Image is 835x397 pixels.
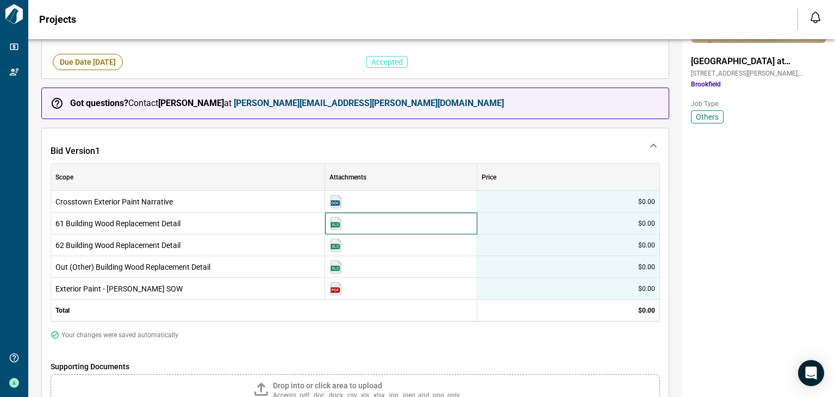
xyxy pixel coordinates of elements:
span: Bid Version 1 [51,146,100,157]
img: Buildings 62 Wood Replacement.xlsx [329,239,342,252]
span: Out (Other) Building Wood Replacement Detail [55,262,320,272]
span: 61 Building Wood Replacement Detail [55,218,320,229]
span: Crosstown Exterior Paint Narrative [55,196,320,207]
span: Projects [39,14,76,25]
span: Due Date [DATE] [53,54,123,70]
span: $0.00 [638,263,655,271]
span: Your changes were saved automatically [61,331,178,339]
span: Brookfield [691,80,826,89]
span: Accepted [366,56,408,68]
div: Open Intercom Messenger [798,360,824,386]
span: Drop into or click area to upload [273,381,382,390]
div: Price [477,164,660,191]
strong: Got questions? [70,98,128,108]
div: Bid Version1 [42,128,669,163]
div: Scope [55,164,73,191]
span: Exterior Paint - [PERSON_NAME] SOW [55,283,320,294]
span: Total [55,306,70,315]
span: $0.00 [638,306,655,315]
span: 62 Building Wood Replacement Detail [55,240,320,251]
img: Out Buildings Wood Replacement.xlsx [329,260,342,274]
span: $0.00 [638,219,655,228]
img: Crosstown at Chapel Hill Ext. Paint Narrative.docx [329,195,342,208]
div: Scope [51,164,325,191]
span: Others [696,111,719,122]
img: SW Paint Specification - Crosstown at Chapel Hill.pdf [329,282,342,295]
span: $0.00 [638,284,655,293]
span: $0.00 [638,241,655,250]
a: [PERSON_NAME][EMAIL_ADDRESS][PERSON_NAME][DOMAIN_NAME] [234,98,504,108]
span: [GEOGRAPHIC_DATA] at [GEOGRAPHIC_DATA] [691,56,826,67]
span: Supporting Documents [51,361,660,372]
strong: [PERSON_NAME] [158,98,224,108]
span: $0.00 [638,197,655,206]
span: Job Type [691,100,826,108]
button: Open notification feed [807,9,824,26]
div: Price [482,164,496,191]
span: Attachments [329,173,366,182]
img: Buildings 61 Wood Replacement.xlsx [329,217,342,230]
span: [STREET_ADDRESS][PERSON_NAME] , [GEOGRAPHIC_DATA] , NC [691,69,826,78]
span: Contact at [70,98,504,109]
